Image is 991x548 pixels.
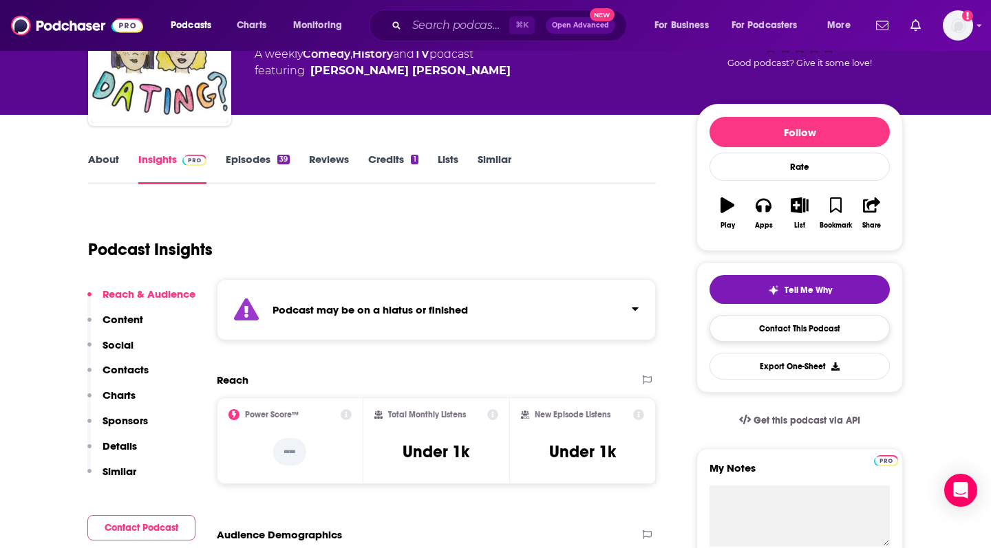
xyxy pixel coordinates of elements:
[710,188,745,238] button: Play
[228,14,275,36] a: Charts
[546,17,615,34] button: Open AdvancedNew
[478,153,511,184] a: Similar
[103,465,136,478] p: Similar
[438,153,458,184] a: Lists
[226,153,290,184] a: Episodes39
[745,188,781,238] button: Apps
[310,63,511,79] a: Isabella Marina Melsheimer
[411,155,418,164] div: 1
[103,414,148,427] p: Sponsors
[820,221,852,230] div: Bookmark
[794,221,805,230] div: List
[87,515,195,540] button: Contact Podcast
[854,188,890,238] button: Share
[754,415,860,426] span: Get this podcast via API
[103,388,136,402] p: Charts
[87,363,149,388] button: Contacts
[87,287,195,313] button: Reach & Audience
[943,10,973,41] button: Show profile menu
[284,14,360,36] button: open menu
[407,14,509,36] input: Search podcasts, credits, & more...
[303,47,350,61] a: Comedy
[768,285,779,296] img: tell me why sparkle
[350,47,352,61] span: ,
[871,14,894,37] a: Show notifications dropdown
[87,439,137,465] button: Details
[273,303,468,316] strong: Podcast may be on a hiatus or finished
[874,453,898,466] a: Pro website
[710,353,890,380] button: Export One-Sheet
[103,313,143,326] p: Content
[277,155,290,164] div: 39
[590,8,615,21] span: New
[905,14,926,37] a: Show notifications dropdown
[103,287,195,300] p: Reach & Audience
[710,275,890,304] button: tell me why sparkleTell Me Why
[103,363,149,376] p: Contacts
[874,455,898,466] img: Podchaser Pro
[862,221,881,230] div: Share
[87,313,143,338] button: Content
[710,153,890,181] div: Rate
[393,47,414,61] span: and
[217,373,248,386] h2: Reach
[217,279,656,340] section: Click to expand status details
[403,441,469,462] h3: Under 1k
[88,239,213,260] h1: Podcast Insights
[818,14,868,36] button: open menu
[87,414,148,439] button: Sponsors
[710,461,890,485] label: My Notes
[245,410,299,419] h2: Power Score™
[352,47,393,61] a: History
[755,221,773,230] div: Apps
[944,474,977,507] div: Open Intercom Messenger
[827,16,851,35] span: More
[368,153,418,184] a: Credits1
[414,47,429,61] a: TV
[732,16,798,35] span: For Podcasters
[710,117,890,147] button: Follow
[138,153,206,184] a: InsightsPodchaser Pro
[535,410,610,419] h2: New Episode Listens
[723,14,818,36] button: open menu
[552,22,609,29] span: Open Advanced
[785,285,832,296] span: Tell Me Why
[549,441,616,462] h3: Under 1k
[727,58,872,68] span: Good podcast? Give it some love!
[171,16,211,35] span: Podcasts
[87,338,134,364] button: Social
[509,17,535,34] span: ⌘ K
[293,16,342,35] span: Monitoring
[943,10,973,41] img: User Profile
[721,221,735,230] div: Play
[103,439,137,452] p: Details
[818,188,853,238] button: Bookmark
[87,465,136,490] button: Similar
[728,404,871,437] a: Get this podcast via API
[273,438,306,465] p: --
[161,14,229,36] button: open menu
[382,10,640,41] div: Search podcasts, credits, & more...
[11,12,143,39] img: Podchaser - Follow, Share and Rate Podcasts
[217,528,342,541] h2: Audience Demographics
[103,338,134,351] p: Social
[645,14,726,36] button: open menu
[962,10,973,21] svg: Add a profile image
[88,153,119,184] a: About
[710,315,890,342] a: Contact This Podcast
[309,153,349,184] a: Reviews
[654,16,709,35] span: For Business
[782,188,818,238] button: List
[388,410,466,419] h2: Total Monthly Listens
[255,63,511,79] span: featuring
[182,155,206,166] img: Podchaser Pro
[87,388,136,414] button: Charts
[255,46,511,79] div: A weekly podcast
[237,16,266,35] span: Charts
[943,10,973,41] span: Logged in as nickross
